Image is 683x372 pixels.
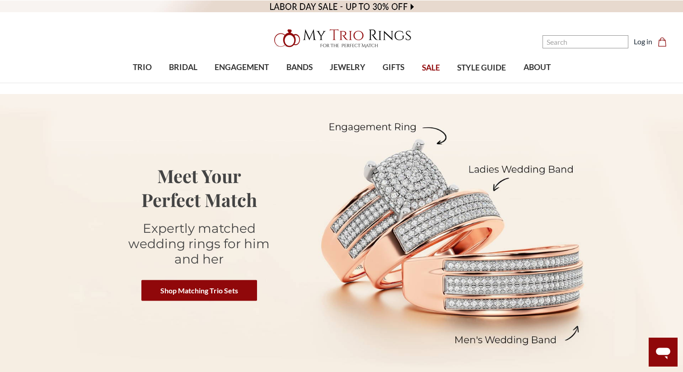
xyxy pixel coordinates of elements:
span: STYLE GUIDE [457,62,506,74]
a: TRIO [124,53,160,82]
span: SALE [422,62,440,74]
span: BRIDAL [169,61,197,73]
button: submenu toggle [343,82,352,83]
a: JEWELRY [321,53,374,82]
button: submenu toggle [178,82,187,83]
a: BANDS [277,53,321,82]
a: STYLE GUIDE [449,53,515,83]
button: submenu toggle [389,82,398,83]
a: SALE [413,53,449,83]
span: TRIO [133,61,152,73]
a: Shop Matching Trio Sets [141,280,257,301]
button: submenu toggle [237,82,246,83]
svg: cart.cart_preview [658,38,667,47]
button: submenu toggle [295,82,304,83]
input: Search and use arrows or TAB to navigate results [543,35,628,48]
a: GIFTS [374,53,413,82]
button: submenu toggle [138,82,147,83]
img: My Trio Rings [269,24,414,53]
span: ENGAGEMENT [215,61,269,73]
span: JEWELRY [330,61,365,73]
a: ENGAGEMENT [206,53,277,82]
span: BANDS [286,61,313,73]
a: My Trio Rings [198,24,485,53]
a: Cart with 0 items [658,36,672,47]
a: Log in [634,36,652,47]
span: GIFTS [383,61,404,73]
a: BRIDAL [160,53,206,82]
